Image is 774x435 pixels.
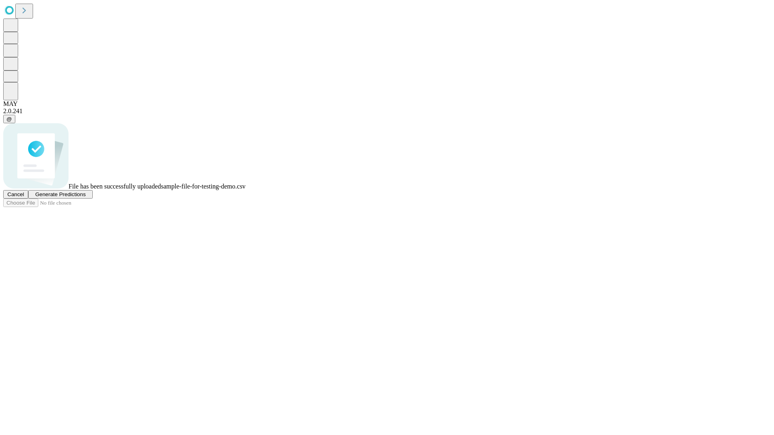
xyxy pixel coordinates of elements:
span: Cancel [7,191,24,197]
button: Generate Predictions [28,190,93,199]
span: sample-file-for-testing-demo.csv [161,183,246,190]
span: Generate Predictions [35,191,85,197]
div: MAY [3,100,771,108]
span: @ [6,116,12,122]
button: Cancel [3,190,28,199]
div: 2.0.241 [3,108,771,115]
span: File has been successfully uploaded [69,183,161,190]
button: @ [3,115,15,123]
